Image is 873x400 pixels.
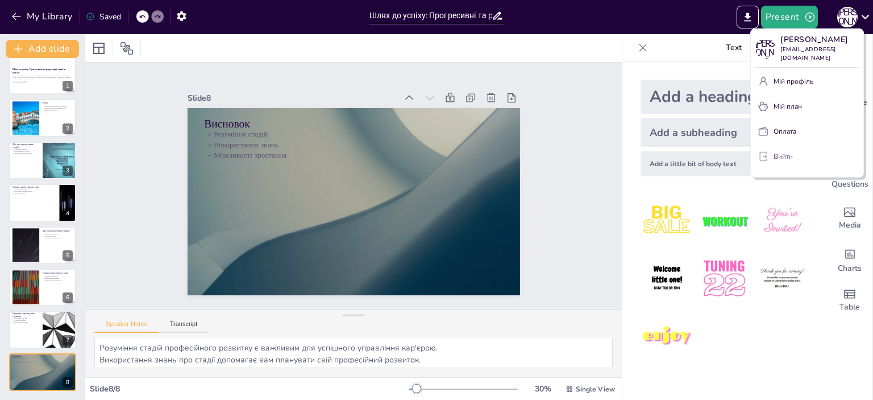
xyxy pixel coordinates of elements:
[774,102,802,111] font: Мій план
[755,29,774,67] font: О [PERSON_NAME]
[755,147,859,166] button: Вийти
[780,34,849,45] font: [PERSON_NAME]
[755,72,859,90] button: Мій профіль
[780,46,836,62] font: [EMAIL_ADDRESS][DOMAIN_NAME]
[774,152,793,161] font: Вийти
[774,77,813,86] font: Мій профіль
[774,127,796,136] font: Оплата
[755,97,859,116] button: Мій план
[755,122,859,141] button: Оплата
